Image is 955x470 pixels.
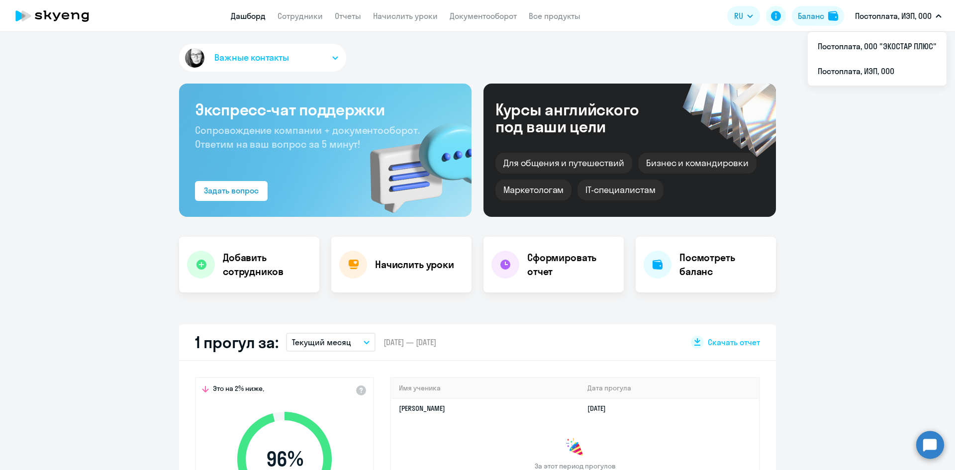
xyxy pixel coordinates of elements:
span: RU [734,10,743,22]
div: Маркетологам [495,180,572,200]
a: [DATE] [587,404,614,413]
th: Имя ученика [391,378,579,398]
div: IT-специалистам [577,180,663,200]
div: Курсы английского под ваши цели [495,101,666,135]
button: Задать вопрос [195,181,268,201]
a: [PERSON_NAME] [399,404,445,413]
button: Балансbalance [792,6,844,26]
h3: Экспресс-чат поддержки [195,99,456,119]
span: Это на 2% ниже, [213,384,264,396]
p: Текущий месяц [292,336,351,348]
th: Дата прогула [579,378,759,398]
h4: Начислить уроки [375,258,454,272]
a: Сотрудники [278,11,323,21]
div: Баланс [798,10,824,22]
h2: 1 прогул за: [195,332,278,352]
img: avatar [183,46,206,70]
a: Документооборот [450,11,517,21]
h4: Сформировать отчет [527,251,616,279]
img: congrats [565,438,585,458]
button: Важные контакты [179,44,346,72]
a: Все продукты [529,11,580,21]
span: Сопровождение компании + документооборот. Ответим на ваш вопрос за 5 минут! [195,124,420,150]
span: Скачать отчет [708,337,760,348]
h4: Добавить сотрудников [223,251,311,279]
a: Отчеты [335,11,361,21]
span: [DATE] — [DATE] [383,337,436,348]
div: Бизнес и командировки [638,153,757,174]
p: Постоплата, ИЭП, ООО [855,10,932,22]
button: Постоплата, ИЭП, ООО [850,4,947,28]
img: bg-img [356,105,472,217]
h4: Посмотреть баланс [679,251,768,279]
div: Задать вопрос [204,185,259,196]
ul: RU [808,32,947,86]
button: Текущий месяц [286,333,376,352]
button: RU [727,6,760,26]
a: Дашборд [231,11,266,21]
span: Важные контакты [214,51,289,64]
div: Для общения и путешествий [495,153,632,174]
a: Начислить уроки [373,11,438,21]
img: balance [828,11,838,21]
